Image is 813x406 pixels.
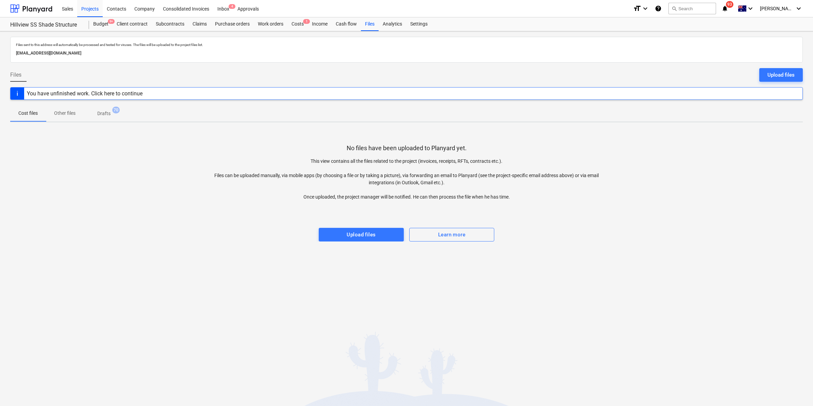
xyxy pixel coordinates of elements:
button: Upload files [759,68,803,82]
p: Drafts [97,110,111,117]
div: Budget [89,17,113,31]
i: format_size [633,4,641,13]
span: 1 [303,19,310,24]
a: Income [308,17,332,31]
a: Analytics [379,17,406,31]
span: 93 [726,1,733,8]
span: Files [10,71,21,79]
span: 4 [229,4,235,9]
div: You have unfinished work. Click here to continue [27,90,143,97]
a: Purchase orders [211,17,254,31]
span: 9+ [108,19,115,24]
button: Learn more [409,228,494,241]
p: Other files [54,110,76,117]
a: Claims [188,17,211,31]
div: Hillview SS Shade Structure [10,21,81,29]
a: Work orders [254,17,287,31]
p: Files sent to this address will automatically be processed and tested for viruses. The files will... [16,43,797,47]
span: search [671,6,677,11]
a: Files [361,17,379,31]
i: keyboard_arrow_down [795,4,803,13]
a: Cash flow [332,17,361,31]
div: Upload files [767,71,795,79]
p: Cost files [18,110,38,117]
div: Upload files [347,230,376,239]
a: Subcontracts [152,17,188,31]
a: Settings [406,17,432,31]
div: Learn more [438,230,465,239]
span: 70 [112,107,120,113]
i: keyboard_arrow_down [746,4,754,13]
div: Costs [287,17,308,31]
i: Knowledge base [655,4,662,13]
span: [PERSON_NAME] [760,6,794,11]
i: notifications [721,4,728,13]
a: Budget9+ [89,17,113,31]
a: Client contract [113,17,152,31]
button: Search [668,3,716,14]
a: Costs1 [287,17,308,31]
p: [EMAIL_ADDRESS][DOMAIN_NAME] [16,50,797,57]
i: keyboard_arrow_down [641,4,649,13]
button: Upload files [319,228,404,241]
p: No files have been uploaded to Planyard yet. [347,144,467,152]
p: This view contains all the files related to the project (invoices, receipts, RFTs, contracts etc.... [209,158,605,201]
